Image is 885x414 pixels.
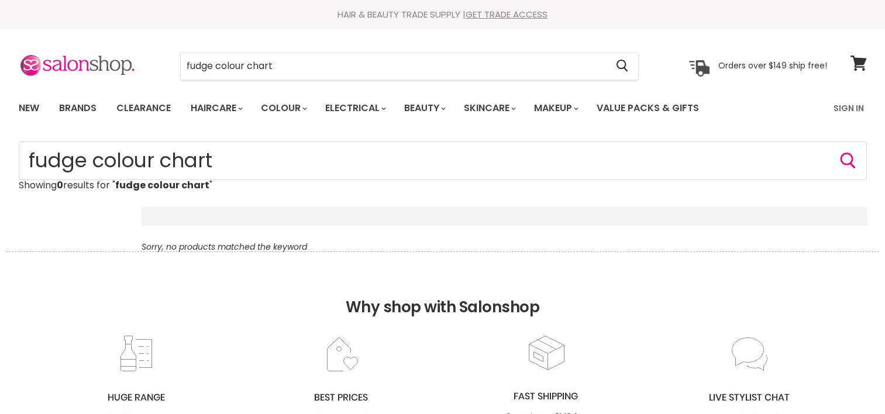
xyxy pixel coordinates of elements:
[115,178,209,192] strong: fudge colour chart
[588,96,708,120] a: Value Packs & Gifts
[6,251,879,334] h2: Why shop with Salonshop
[827,96,871,120] a: Sign In
[182,96,250,120] a: Haircare
[525,96,586,120] a: Makeup
[4,9,881,20] div: HAIR & BEAUTY TRADE SUPPLY |
[839,151,858,170] button: Search
[50,96,105,120] a: Brands
[142,241,307,253] em: Sorry, no products matched the keyword
[718,60,827,71] p: Orders over $149 ship free!
[252,96,314,120] a: Colour
[4,91,881,125] nav: Main
[180,52,639,80] form: Product
[316,96,393,120] a: Electrical
[395,96,453,120] a: Beauty
[10,96,48,120] a: New
[57,178,63,192] strong: 0
[10,91,767,125] ul: Main menu
[19,142,867,180] form: Product
[19,142,867,180] input: Search
[607,53,638,80] button: Search
[108,96,180,120] a: Clearance
[19,180,867,191] p: Showing results for " "
[181,53,607,80] input: Search
[466,8,547,20] a: GET TRADE ACCESS
[455,96,523,120] a: Skincare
